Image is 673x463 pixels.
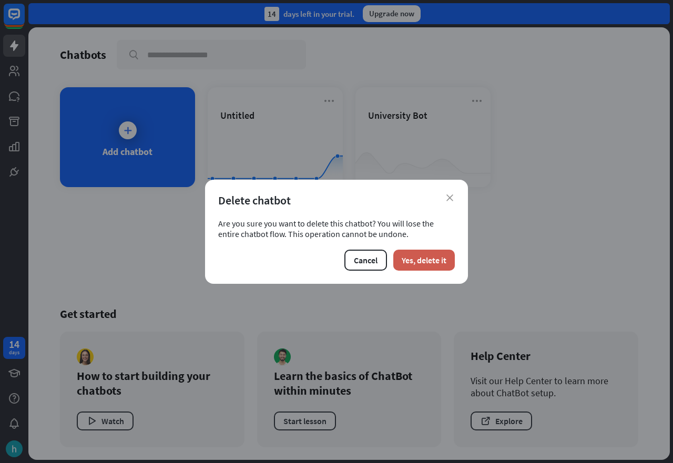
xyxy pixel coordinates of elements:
button: Open LiveChat chat widget [8,4,40,36]
i: close [446,194,453,201]
div: Delete chatbot [218,193,455,208]
button: Yes, delete it [393,250,455,271]
button: Cancel [344,250,387,271]
div: Are you sure you want to delete this chatbot? You will lose the entire chatbot flow. This operati... [218,218,455,239]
